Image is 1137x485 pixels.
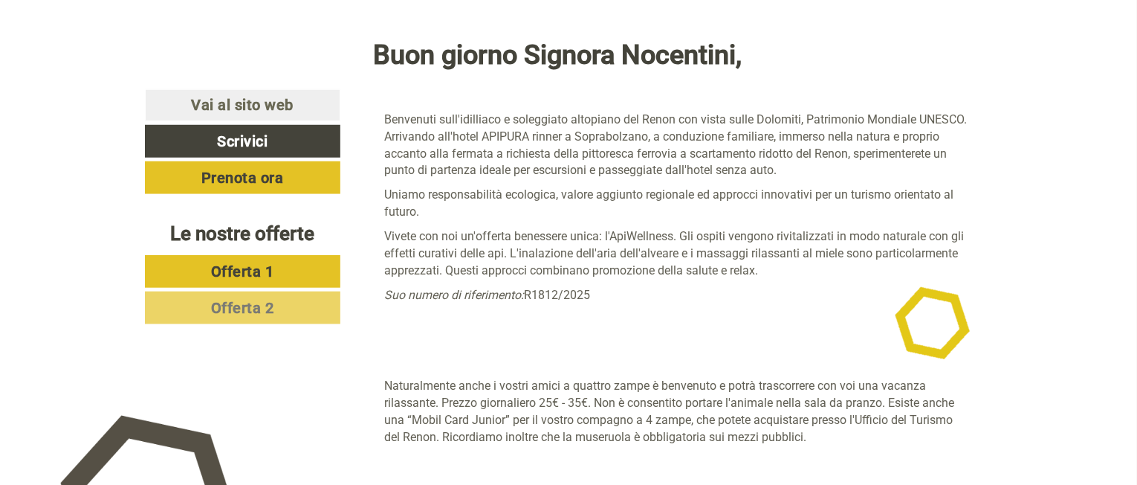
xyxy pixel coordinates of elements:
[211,263,274,280] span: Offerta 1
[385,228,971,280] p: Vivete con noi un'offerta benessere unica: l'ApiWellness. Gli ospiti vengono rivitalizzati in mod...
[11,40,232,86] div: Buon giorno, come possiamo aiutarla?
[145,89,340,121] a: Vai al sito web
[145,125,340,158] a: Scrivici
[22,72,224,83] small: 12:10
[211,299,274,317] span: Offerta 2
[385,287,971,304] p: R1812/2025
[506,385,586,418] button: Invia
[145,161,340,194] a: Prenota ora
[385,112,971,179] p: Benvenuti sull'idilliaco e soleggiato altopiano del Renon con vista sulle Dolomiti, Patrimonio Mo...
[262,11,324,36] div: giovedì
[385,288,525,302] em: Suo numero di riferimento:
[895,287,970,359] img: image
[22,43,224,55] div: APIPURA hotel rinner
[374,41,742,71] h1: Buon giorno Signora Nocentini,
[385,187,971,221] p: Uniamo responsabilità ecologica, valore aggiunto regionale ed approcci innovativi per un turismo ...
[385,378,971,446] p: Naturalmente anche i vostri amici a quattro zampe è benvenuto e potrà trascorrere con voi una vac...
[145,220,340,248] div: Le nostre offerte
